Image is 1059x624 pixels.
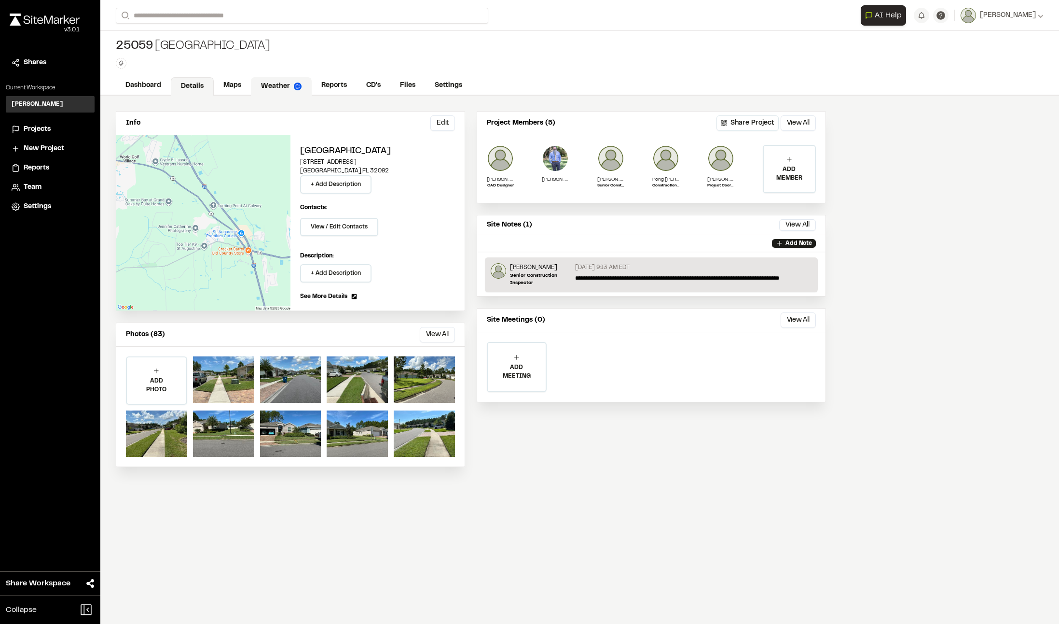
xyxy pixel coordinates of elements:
[875,10,902,21] span: AI Help
[781,115,816,131] button: View All
[12,201,89,212] a: Settings
[116,39,270,54] div: [GEOGRAPHIC_DATA]
[487,176,514,183] p: [PERSON_NAME]
[24,124,51,135] span: Projects
[861,5,910,26] div: Open AI Assistant
[6,578,70,589] span: Share Workspace
[24,57,46,68] span: Shares
[781,312,816,328] button: View All
[300,264,371,283] button: + Add Description
[12,57,89,68] a: Shares
[116,39,153,54] span: 25059
[214,76,251,95] a: Maps
[785,239,812,248] p: Add Note
[542,145,569,172] img: Branden J Marcinell
[12,124,89,135] a: Projects
[425,76,472,95] a: Settings
[357,76,390,95] a: CD's
[716,115,779,131] button: Share Project
[961,8,976,23] img: User
[652,176,679,183] p: Pong [PERSON_NAME]
[510,272,571,286] p: Senior Construction Inspector
[12,143,89,154] a: New Project
[707,183,734,189] p: Project Coordinator
[126,118,140,128] p: Info
[779,219,816,231] button: View All
[10,14,80,26] img: rebrand.png
[487,118,555,128] p: Project Members (5)
[6,604,37,616] span: Collapse
[312,76,357,95] a: Reports
[6,84,95,92] p: Current Workspace
[116,8,133,24] button: Search
[707,176,734,183] p: [PERSON_NAME]
[764,165,815,183] p: ADD MEMBER
[510,263,571,272] p: [PERSON_NAME]
[707,145,734,172] img: Jennifer Quinto
[597,145,624,172] img: Mike Silverstein
[300,218,378,236] button: View / Edit Contacts
[12,163,89,173] a: Reports
[390,76,425,95] a: Files
[300,158,455,167] p: [STREET_ADDRESS]
[294,83,302,90] img: precipai.png
[24,201,51,212] span: Settings
[24,143,64,154] span: New Project
[24,163,49,173] span: Reports
[10,26,80,34] div: Oh geez...please don't...
[487,183,514,189] p: CAD Designer
[487,145,514,172] img: Michael Williams
[491,263,506,279] img: Mike Silverstein
[300,292,347,301] span: See More Details
[597,183,624,189] p: Senior Construction Inspector
[171,77,214,96] a: Details
[116,58,126,69] button: Edit Tags
[300,167,455,175] p: [GEOGRAPHIC_DATA] , FL 32092
[430,115,455,131] button: Edit
[126,329,165,340] p: Photos (83)
[487,315,545,326] p: Site Meetings (0)
[861,5,906,26] button: Open AI Assistant
[652,145,679,172] img: Pong Lanh
[542,176,569,183] p: [PERSON_NAME]
[488,363,546,381] p: ADD MEETING
[420,327,455,342] button: View All
[980,10,1036,21] span: [PERSON_NAME]
[12,182,89,193] a: Team
[300,252,455,260] p: Description:
[575,263,630,272] p: [DATE] 9:13 AM EDT
[251,77,312,96] a: Weather
[300,145,455,158] h2: [GEOGRAPHIC_DATA]
[652,183,679,189] p: Construction Inspector
[24,182,41,193] span: Team
[961,8,1044,23] button: [PERSON_NAME]
[597,176,624,183] p: [PERSON_NAME]
[12,100,63,109] h3: [PERSON_NAME]
[116,76,171,95] a: Dashboard
[300,175,371,194] button: + Add Description
[127,377,186,394] p: ADD PHOTO
[300,203,327,212] p: Contacts:
[487,220,532,230] p: Site Notes (1)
